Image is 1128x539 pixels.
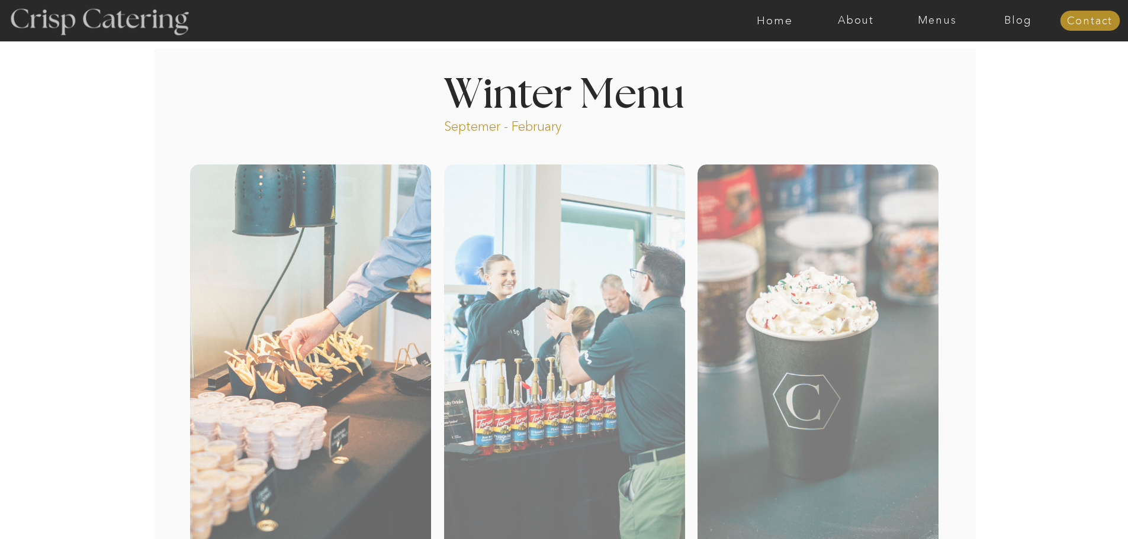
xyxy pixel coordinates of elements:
a: Blog [978,15,1059,27]
a: Contact [1060,15,1120,27]
h1: Winter Menu [400,75,729,109]
a: Home [734,15,815,27]
a: Menus [896,15,978,27]
p: Septemer - February [444,118,607,131]
a: About [815,15,896,27]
